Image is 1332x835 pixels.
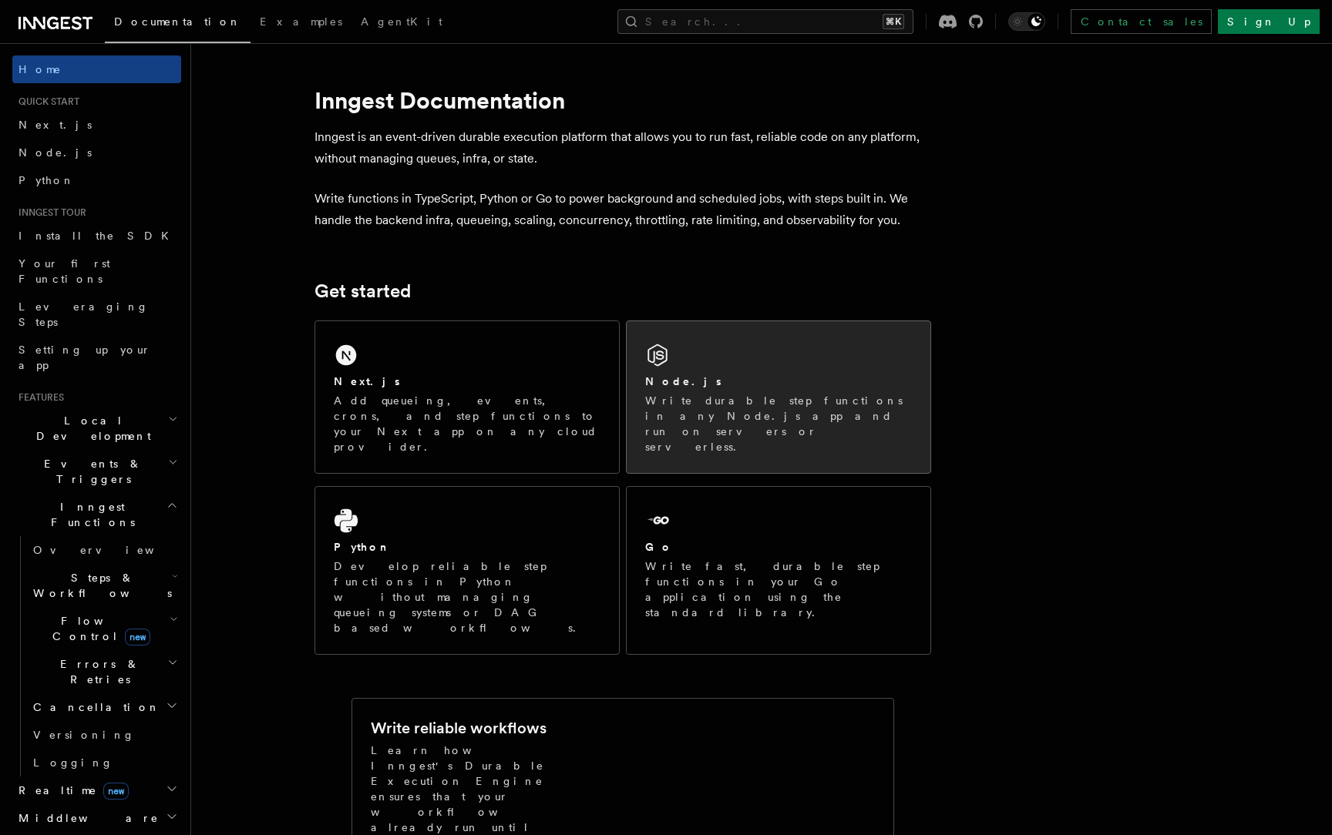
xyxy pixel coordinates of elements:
[103,783,129,800] span: new
[334,374,400,389] h2: Next.js
[114,15,241,28] span: Documentation
[18,174,75,186] span: Python
[1218,9,1320,34] a: Sign Up
[33,544,192,556] span: Overview
[12,166,181,194] a: Python
[125,629,150,646] span: new
[1008,12,1045,31] button: Toggle dark mode
[334,393,600,454] p: Add queueing, events, crons, and step functions to your Next app on any cloud provider.
[314,486,620,655] a: PythonDevelop reliable step functions in Python without managing queueing systems or DAG based wo...
[12,804,181,832] button: Middleware
[27,570,172,601] span: Steps & Workflows
[18,146,92,159] span: Node.js
[27,721,181,749] a: Versioning
[314,126,931,169] p: Inngest is an event-driven durable execution platform that allows you to run fast, reliable code ...
[12,96,79,108] span: Quick start
[18,344,151,371] span: Setting up your app
[12,456,168,487] span: Events & Triggers
[18,62,62,77] span: Home
[27,749,181,776] a: Logging
[314,188,931,231] p: Write functions in TypeScript, Python or Go to power background and scheduled jobs, with steps bu...
[626,486,931,655] a: GoWrite fast, durable step functions in your Go application using the standard library.
[12,336,181,379] a: Setting up your app
[27,656,167,687] span: Errors & Retries
[361,15,442,28] span: AgentKit
[645,558,912,620] p: Write fast, durable step functions in your Go application using the standard library.
[351,5,452,42] a: AgentKit
[12,111,181,139] a: Next.js
[27,693,181,721] button: Cancellation
[12,55,181,83] a: Home
[645,539,673,555] h2: Go
[883,14,904,29] kbd: ⌘K
[251,5,351,42] a: Examples
[12,810,159,826] span: Middleware
[12,293,181,336] a: Leveraging Steps
[12,250,181,293] a: Your first Functions
[27,564,181,607] button: Steps & Workflows
[12,222,181,250] a: Install the SDK
[314,86,931,114] h1: Inngest Documentation
[12,407,181,450] button: Local Development
[18,257,110,285] span: Your first Functions
[12,536,181,776] div: Inngest Functions
[105,5,251,43] a: Documentation
[12,493,181,536] button: Inngest Functions
[27,650,181,693] button: Errors & Retries
[12,450,181,493] button: Events & Triggers
[12,206,86,219] span: Inngest tour
[334,558,600,635] p: Develop reliable step functions in Python without managing queueing systems or DAG based workflows.
[12,776,181,804] button: Realtimenew
[334,539,391,555] h2: Python
[12,783,129,798] span: Realtime
[645,393,912,454] p: Write durable step functions in any Node.js app and run on servers or serverless.
[27,536,181,564] a: Overview
[314,280,411,302] a: Get started
[260,15,342,28] span: Examples
[18,119,92,131] span: Next.js
[27,607,181,650] button: Flow Controlnew
[12,413,168,444] span: Local Development
[314,320,620,474] a: Next.jsAdd queueing, events, crons, and step functions to your Next app on any cloud provider.
[12,391,64,404] span: Features
[27,699,160,715] span: Cancellation
[33,729,135,741] span: Versioning
[33,756,113,769] span: Logging
[626,320,931,474] a: Node.jsWrite durable step functions in any Node.js app and run on servers or serverless.
[12,499,166,530] span: Inngest Functions
[1071,9,1212,34] a: Contact sales
[12,139,181,166] a: Node.js
[18,230,178,242] span: Install the SDK
[617,9,913,34] button: Search...⌘K
[371,717,547,739] h2: Write reliable workflows
[645,374,721,389] h2: Node.js
[18,300,149,328] span: Leveraging Steps
[27,613,170,644] span: Flow Control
